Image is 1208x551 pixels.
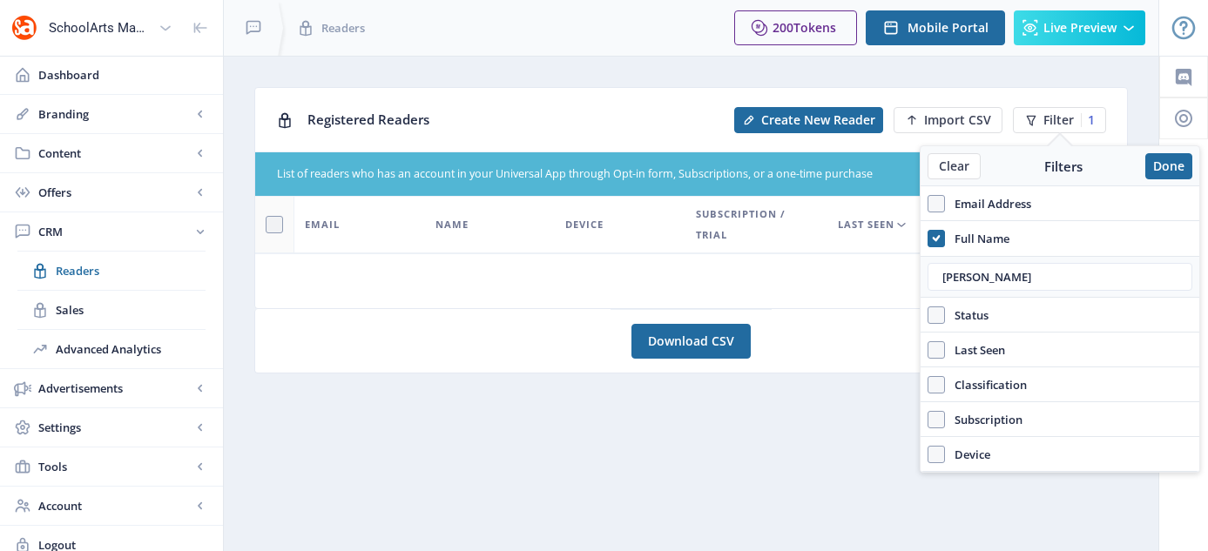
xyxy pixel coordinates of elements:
[10,14,38,42] img: properties.app_icon.png
[945,409,1022,430] span: Subscription
[724,107,883,133] a: New page
[17,330,206,368] a: Advanced Analytics
[945,228,1009,249] span: Full Name
[631,324,751,359] a: Download CSV
[696,204,816,245] span: Subscription / Trial
[17,291,206,329] a: Sales
[305,214,340,235] span: Email
[49,9,152,47] div: SchoolArts Magazine
[945,444,990,465] span: Device
[945,374,1027,395] span: Classification
[38,419,192,436] span: Settings
[307,111,429,128] span: Registered Readers
[56,301,206,319] span: Sales
[38,144,192,162] span: Content
[38,223,192,240] span: CRM
[866,10,1005,45] button: Mobile Portal
[734,10,857,45] button: 200Tokens
[945,339,1005,360] span: Last Seen
[928,153,981,179] button: Clear
[435,214,469,235] span: Name
[1145,153,1192,179] button: Done
[1014,10,1145,45] button: Live Preview
[894,107,1002,133] button: Import CSV
[38,184,192,201] span: Offers
[1043,113,1074,127] span: Filter
[761,113,875,127] span: Create New Reader
[945,305,989,326] span: Status
[56,340,206,358] span: Advanced Analytics
[908,21,989,35] span: Mobile Portal
[1013,107,1106,133] button: Filter1
[17,252,206,290] a: Readers
[38,458,192,475] span: Tools
[38,105,192,123] span: Branding
[945,193,1031,214] span: Email Address
[1043,21,1117,35] span: Live Preview
[38,497,192,514] span: Account
[56,262,206,279] span: Readers
[38,380,192,397] span: Advertisements
[981,158,1145,175] div: Filters
[254,87,1128,309] app-collection-view: Registered Readers
[1081,113,1095,127] div: 1
[321,19,365,37] span: Readers
[277,166,1002,183] div: List of readers who has an account in your Universal App through Opt-in form, Subscriptions, or a...
[565,214,604,235] span: Device
[924,113,991,127] span: Import CSV
[38,66,209,84] span: Dashboard
[793,19,836,36] span: Tokens
[734,107,883,133] button: Create New Reader
[838,214,894,235] span: Last Seen
[883,107,1002,133] a: New page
